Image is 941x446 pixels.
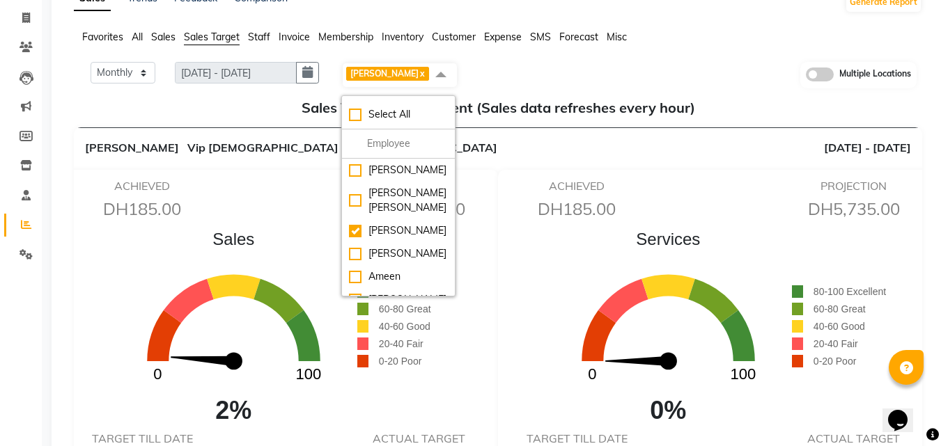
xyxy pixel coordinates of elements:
[350,68,419,79] span: [PERSON_NAME]
[379,338,423,349] span: 20-40 Fair
[545,392,792,429] span: 0%
[379,303,431,314] span: 60-80 Great
[349,269,448,284] div: Ameen
[379,321,430,332] span: 40-60 Good
[84,180,201,193] h6: ACHIEVED
[85,141,179,154] span: [PERSON_NAME]
[518,432,636,445] h6: TARGET TILL DATE
[151,31,176,43] span: Sales
[84,432,201,445] h6: TARGET TILL DATE
[187,141,497,154] span: Vip [DEMOGRAPHIC_DATA] Salon, [GEOGRAPHIC_DATA]
[279,31,310,43] span: Invoice
[295,366,321,383] text: 100
[110,392,357,429] span: 2%
[84,199,201,219] h6: DH185.00
[795,432,912,445] h6: ACTUAL TARGET
[814,338,858,349] span: 20-40 Fair
[730,366,756,383] text: 100
[349,107,448,122] div: Select All
[379,356,421,367] span: 0-20 Poor
[132,31,143,43] span: All
[588,366,596,383] text: 0
[419,68,425,79] a: x
[85,99,911,116] h5: Sales Target Achievement (Sales data refreshes every hour)
[607,31,627,43] span: Misc
[545,227,792,252] span: Services
[110,227,357,252] span: Sales
[824,139,911,156] span: [DATE] - [DATE]
[530,31,551,43] span: SMS
[82,31,123,43] span: Favorites
[318,31,373,43] span: Membership
[814,321,865,332] span: 40-60 Good
[814,303,866,314] span: 60-80 Great
[349,246,448,261] div: [PERSON_NAME]
[814,286,886,297] span: 80-100 Excellent
[349,292,448,307] div: [PERSON_NAME]
[382,31,423,43] span: Inventory
[349,223,448,238] div: [PERSON_NAME]
[518,199,636,219] h6: DH185.00
[814,356,856,367] span: 0-20 Poor
[518,180,636,193] h6: ACHIEVED
[795,199,912,219] h6: DH5,735.00
[153,366,162,383] text: 0
[795,180,912,193] h6: PROJECTION
[484,31,522,43] span: Expense
[882,390,927,432] iframe: chat widget
[248,31,270,43] span: Staff
[349,136,448,151] input: multiselect-search
[349,186,448,215] div: [PERSON_NAME] [PERSON_NAME]
[184,31,240,43] span: Sales Target
[432,31,476,43] span: Customer
[559,31,598,43] span: Forecast
[360,432,478,445] h6: ACTUAL TARGET
[839,67,911,83] span: Multiple Locations
[349,163,448,177] div: [PERSON_NAME]
[175,62,297,83] input: DD/MM/YYYY-DD/MM/YYYY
